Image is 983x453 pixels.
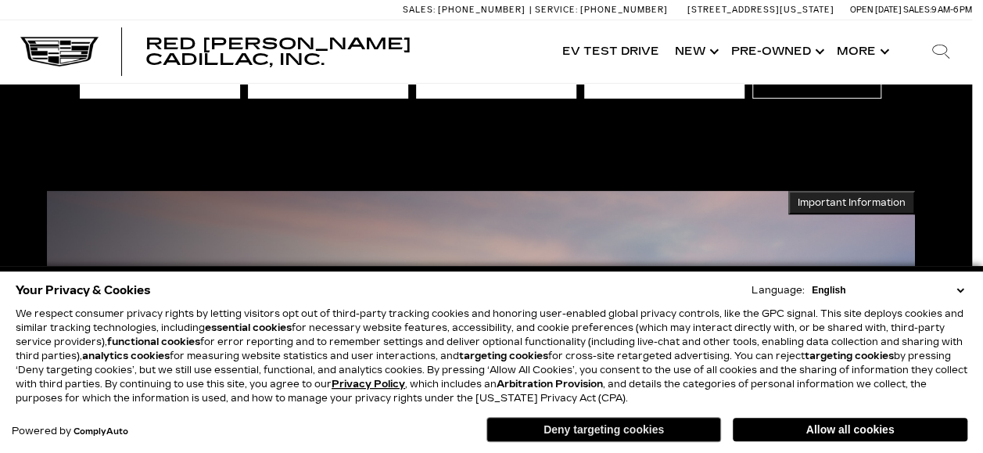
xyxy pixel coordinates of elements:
[687,5,834,15] a: [STREET_ADDRESS][US_STATE]
[332,379,405,390] a: Privacy Policy
[16,307,967,405] p: We respect consumer privacy rights by letting visitors opt out of third-party tracking cookies an...
[723,20,829,83] a: Pre-Owned
[74,427,128,437] a: ComplyAuto
[808,283,967,297] select: Language Select
[535,5,578,15] span: Service:
[829,20,894,83] button: More
[16,279,151,301] span: Your Privacy & Cookies
[788,191,915,214] button: Important Information
[438,5,526,15] span: [PHONE_NUMBER]
[497,379,603,390] strong: Arbitration Provision
[554,20,667,83] a: EV Test Drive
[20,37,99,67] img: Cadillac Dark Logo with Cadillac White Text
[805,351,894,361] strong: targeting cookies
[82,351,170,361] strong: analytics cookies
[733,418,967,441] button: Allow all cookies
[752,286,805,295] div: Language:
[459,351,548,361] strong: targeting cookies
[580,5,668,15] span: [PHONE_NUMBER]
[931,5,972,15] span: 9 AM-6 PM
[798,196,906,209] span: Important Information
[205,322,292,333] strong: essential cookies
[145,36,539,67] a: Red [PERSON_NAME] Cadillac, Inc.
[486,417,721,442] button: Deny targeting cookies
[403,5,436,15] span: Sales:
[403,5,529,14] a: Sales: [PHONE_NUMBER]
[903,5,931,15] span: Sales:
[107,336,200,347] strong: functional cookies
[145,34,411,69] span: Red [PERSON_NAME] Cadillac, Inc.
[12,426,128,437] div: Powered by
[667,20,723,83] a: New
[850,5,902,15] span: Open [DATE]
[529,5,672,14] a: Service: [PHONE_NUMBER]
